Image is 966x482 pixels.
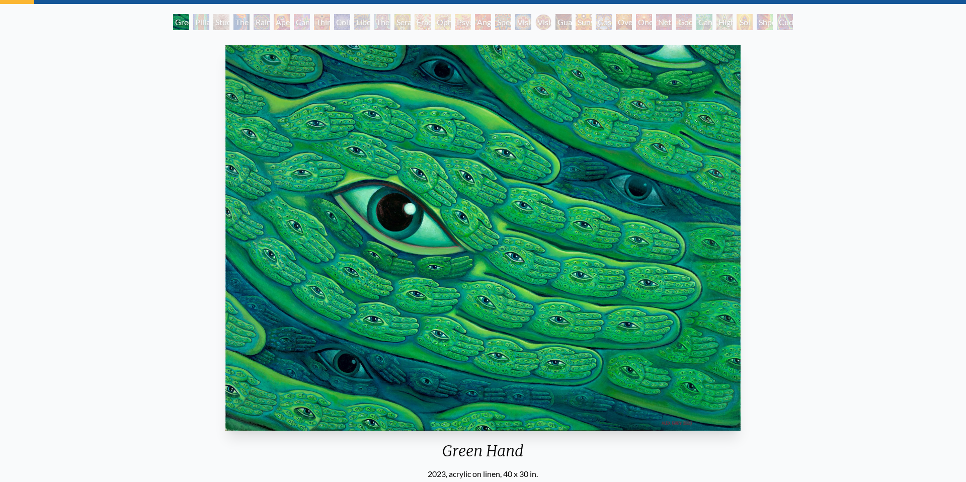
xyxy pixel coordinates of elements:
[374,14,390,30] div: The Seer
[616,14,632,30] div: Oversoul
[495,14,511,30] div: Spectral Lotus
[435,14,451,30] div: Ophanic Eyelash
[515,14,531,30] div: Vision Crystal
[555,14,572,30] div: Guardian of Infinite Vision
[233,14,250,30] div: The Torch
[475,14,491,30] div: Angel Skin
[737,14,753,30] div: Sol Invictus
[596,14,612,30] div: Cosmic Elf
[415,14,431,30] div: Fractal Eyes
[716,14,733,30] div: Higher Vision
[757,14,773,30] div: Shpongled
[221,442,745,468] div: Green Hand
[213,14,229,30] div: Study for the Great Turn
[696,14,712,30] div: Cannafist
[676,14,692,30] div: Godself
[193,14,209,30] div: Pillar of Awareness
[777,14,793,30] div: Cuddle
[225,45,741,431] img: Green-Hand-2023-Alex-Grey-watermarked.jpg
[656,14,672,30] div: Net of Being
[354,14,370,30] div: Liberation Through Seeing
[334,14,350,30] div: Collective Vision
[314,14,330,30] div: Third Eye Tears of Joy
[294,14,310,30] div: Cannabis Sutra
[576,14,592,30] div: Sunyata
[274,14,290,30] div: Aperture
[455,14,471,30] div: Psychomicrograph of a Fractal Paisley Cherub Feather Tip
[173,14,189,30] div: Green Hand
[394,14,411,30] div: Seraphic Transport Docking on the Third Eye
[221,468,745,480] div: 2023, acrylic on linen, 40 x 30 in.
[636,14,652,30] div: One
[535,14,551,30] div: Vision [PERSON_NAME]
[254,14,270,30] div: Rainbow Eye Ripple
